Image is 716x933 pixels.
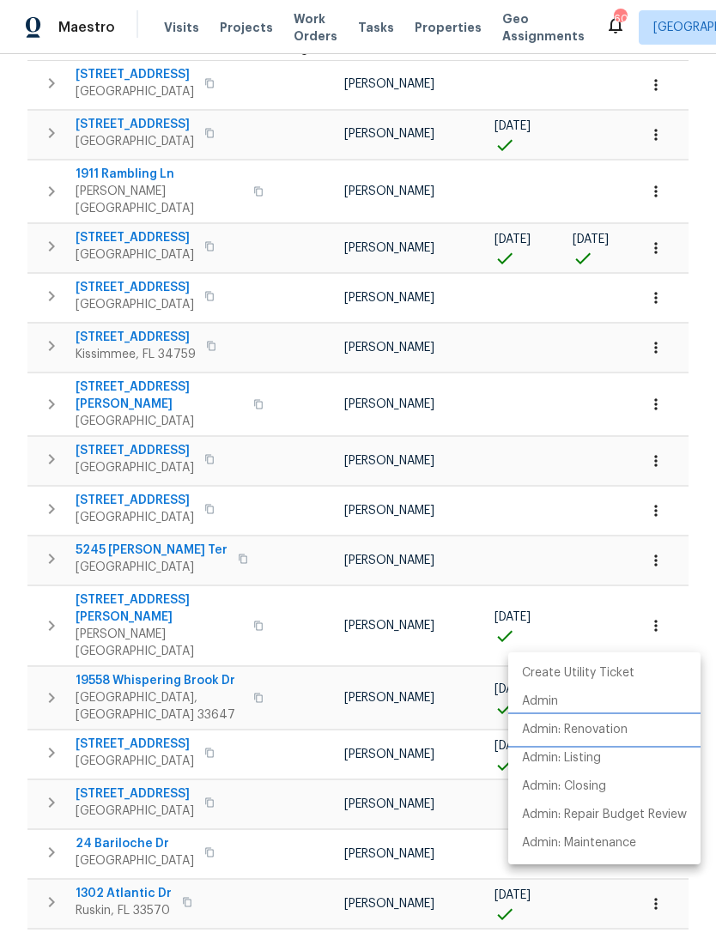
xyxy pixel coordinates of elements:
p: Admin: Maintenance [522,834,636,852]
p: Admin [522,693,558,711]
p: Admin: Closing [522,778,606,796]
p: Create Utility Ticket [522,664,634,682]
p: Admin: Listing [522,749,601,767]
p: Admin: Repair Budget Review [522,806,687,824]
p: Admin: Renovation [522,721,628,739]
